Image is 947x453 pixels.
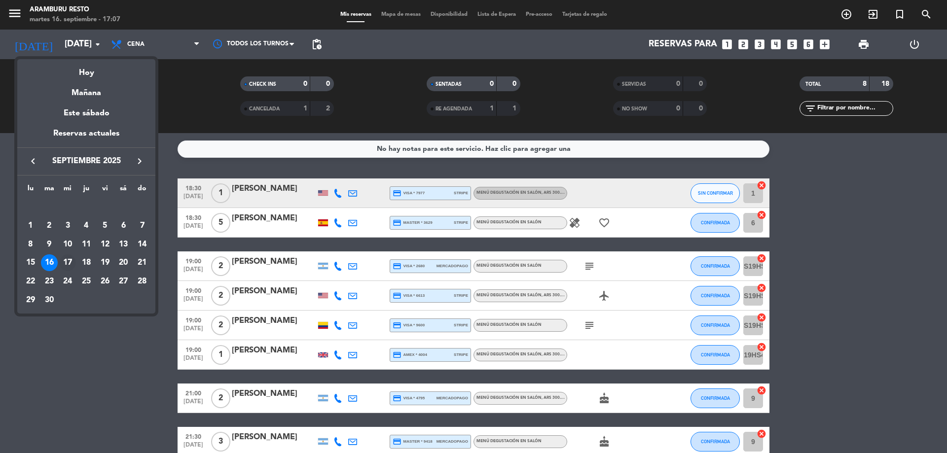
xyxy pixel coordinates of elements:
th: viernes [96,183,114,198]
div: 28 [134,273,150,290]
div: Hoy [17,59,155,79]
div: 3 [59,217,76,234]
div: 10 [59,236,76,253]
th: martes [40,183,59,198]
td: 22 de septiembre de 2025 [21,272,40,291]
td: SEP. [21,198,151,216]
div: 27 [115,273,132,290]
td: 4 de septiembre de 2025 [77,216,96,235]
div: 25 [78,273,95,290]
td: 13 de septiembre de 2025 [114,235,133,254]
th: jueves [77,183,96,198]
td: 23 de septiembre de 2025 [40,272,59,291]
td: 20 de septiembre de 2025 [114,253,133,272]
div: Este sábado [17,100,155,127]
button: keyboard_arrow_left [24,155,42,168]
button: keyboard_arrow_right [131,155,148,168]
td: 29 de septiembre de 2025 [21,291,40,310]
td: 14 de septiembre de 2025 [133,235,151,254]
span: septiembre 2025 [42,155,131,168]
div: 18 [78,254,95,271]
td: 19 de septiembre de 2025 [96,253,114,272]
div: 21 [134,254,150,271]
div: Mañana [17,79,155,100]
td: 18 de septiembre de 2025 [77,253,96,272]
td: 9 de septiembre de 2025 [40,235,59,254]
div: 16 [41,254,58,271]
div: 13 [115,236,132,253]
td: 10 de septiembre de 2025 [58,235,77,254]
div: 12 [97,236,113,253]
div: 1 [22,217,39,234]
div: 20 [115,254,132,271]
th: sábado [114,183,133,198]
div: 5 [97,217,113,234]
div: 14 [134,236,150,253]
i: keyboard_arrow_right [134,155,146,167]
td: 15 de septiembre de 2025 [21,253,40,272]
div: 19 [97,254,113,271]
th: miércoles [58,183,77,198]
div: 2 [41,217,58,234]
td: 30 de septiembre de 2025 [40,291,59,310]
td: 24 de septiembre de 2025 [58,272,77,291]
div: 29 [22,292,39,309]
td: 12 de septiembre de 2025 [96,235,114,254]
div: 26 [97,273,113,290]
th: domingo [133,183,151,198]
div: 15 [22,254,39,271]
div: 24 [59,273,76,290]
td: 28 de septiembre de 2025 [133,272,151,291]
td: 5 de septiembre de 2025 [96,216,114,235]
div: 8 [22,236,39,253]
td: 17 de septiembre de 2025 [58,253,77,272]
div: 17 [59,254,76,271]
div: 9 [41,236,58,253]
td: 2 de septiembre de 2025 [40,216,59,235]
div: 30 [41,292,58,309]
td: 21 de septiembre de 2025 [133,253,151,272]
div: Reservas actuales [17,127,155,147]
div: 11 [78,236,95,253]
td: 1 de septiembre de 2025 [21,216,40,235]
div: 23 [41,273,58,290]
td: 25 de septiembre de 2025 [77,272,96,291]
i: keyboard_arrow_left [27,155,39,167]
div: 7 [134,217,150,234]
td: 27 de septiembre de 2025 [114,272,133,291]
td: 7 de septiembre de 2025 [133,216,151,235]
td: 8 de septiembre de 2025 [21,235,40,254]
td: 16 de septiembre de 2025 [40,253,59,272]
td: 26 de septiembre de 2025 [96,272,114,291]
div: 22 [22,273,39,290]
td: 11 de septiembre de 2025 [77,235,96,254]
div: 6 [115,217,132,234]
div: 4 [78,217,95,234]
td: 6 de septiembre de 2025 [114,216,133,235]
th: lunes [21,183,40,198]
td: 3 de septiembre de 2025 [58,216,77,235]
